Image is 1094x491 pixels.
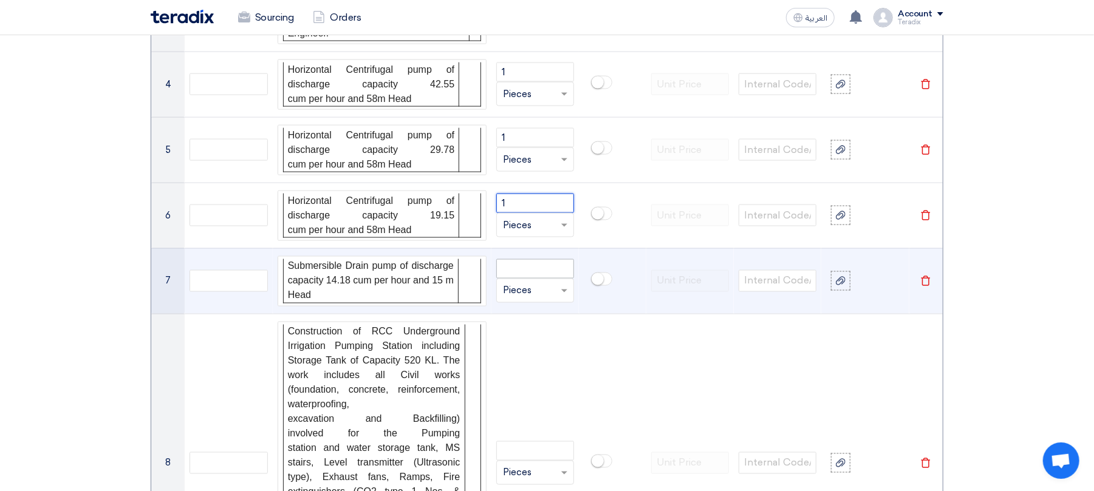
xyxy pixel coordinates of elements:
[651,270,729,292] input: Unit Price
[496,63,574,82] input: Amount
[303,4,371,31] a: Orders
[496,441,574,461] input: Amount
[151,10,214,24] img: Teradix logo
[496,128,574,147] input: Amount
[739,205,816,226] input: Internal Code/Note
[151,52,185,117] td: 4
[288,130,454,169] span: Horizontal Centrifugal pump of discharge capacity 29.78 cum per hour and 58m Head
[805,14,827,22] span: العربية
[651,73,729,95] input: Unit Price
[651,205,729,226] input: Unit Price
[278,125,487,175] div: Name
[1043,442,1079,479] a: Open chat
[151,183,185,248] td: 6
[739,452,816,474] input: Internal Code/Note
[190,139,267,161] input: Model Number
[151,248,185,314] td: 7
[190,270,267,292] input: Model Number
[190,452,267,474] input: Model Number
[739,270,816,292] input: Internal Code/Note
[739,73,816,95] input: Internal Code/Note
[496,259,574,279] input: Amount
[786,8,835,27] button: العربية
[278,256,487,306] div: Name
[898,9,932,19] div: Account
[278,191,487,241] div: Name
[288,195,454,235] span: Horizontal Centrifugal pump of discharge capacity 19.15 cum per hour and 58m Head
[651,452,729,474] input: Unit Price
[228,4,303,31] a: Sourcing
[288,64,454,104] span: Horizontal Centrifugal pump of discharge capacity 42.55 cum per hour and 58m Head
[739,139,816,161] input: Internal Code/Note
[496,194,574,213] input: Amount
[278,59,487,110] div: Name
[190,205,267,226] input: Model Number
[651,139,729,161] input: Unit Price
[288,261,454,300] span: Submersible Drain pump of discharge capacity 14.18 cum per hour and 15 m Head
[190,73,267,95] input: Model Number
[151,117,185,183] td: 5
[898,19,943,25] div: Teradix
[873,8,893,27] img: profile_test.png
